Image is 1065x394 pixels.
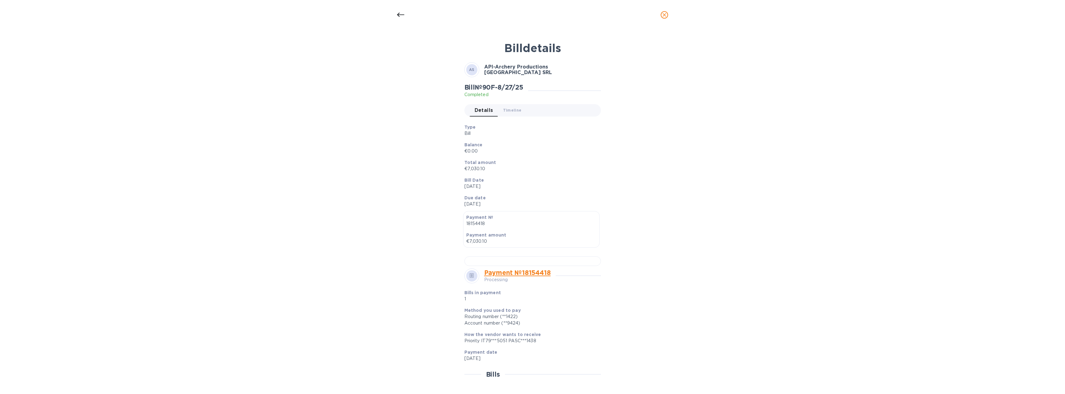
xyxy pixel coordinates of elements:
b: Payment date [464,350,498,355]
a: Payment № 18154418 [484,269,551,277]
p: [DATE] [464,201,596,207]
span: Timeline [503,107,522,113]
p: €7,030.10 [466,238,597,245]
p: [DATE] [464,183,596,190]
p: Bill [464,130,596,137]
b: Bills in payment [464,290,501,295]
b: Total amount [464,160,496,165]
b: Bill details [504,41,561,55]
h2: Bills [486,370,500,378]
b: API-Archery Productions [GEOGRAPHIC_DATA] SRL [484,64,552,76]
b: Payment № [466,215,493,220]
p: €7,030.10 [464,166,596,172]
div: Priority IT79***5051 PASC***1438 [464,338,596,344]
span: Details [475,106,493,115]
h2: Bill № 90F-8/27/25 [464,83,523,91]
p: 18154418 [466,220,597,227]
p: €0.00 [464,148,596,154]
div: Account number (**9424) [464,320,596,326]
div: Routing number (**1422) [464,313,596,320]
b: Balance [464,142,483,147]
b: Type [464,125,476,130]
p: Processing [484,277,551,283]
b: Bill Date [464,178,484,183]
b: Due date [464,195,486,200]
button: close [657,7,672,22]
p: [DATE] [464,355,596,362]
p: 1 [464,296,552,302]
b: AS [469,67,475,72]
b: Method you used to pay [464,308,521,313]
b: Payment amount [466,232,506,237]
b: How the vendor wants to receive [464,332,541,337]
p: Completed [464,91,523,98]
